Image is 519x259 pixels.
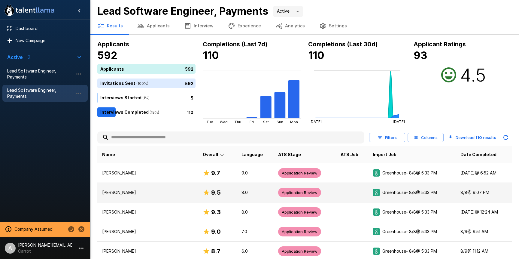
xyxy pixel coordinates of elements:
[460,64,486,86] h2: 4.5
[102,229,193,235] p: [PERSON_NAME]
[308,41,378,48] b: Completions (Last 30d)
[102,170,193,176] p: [PERSON_NAME]
[102,190,193,196] p: [PERSON_NAME]
[341,151,358,158] span: ATS Job
[456,163,512,183] td: [DATE] @ 6:52 AM
[97,41,129,48] b: Applicants
[278,190,321,196] span: Application Review
[102,151,115,158] span: Name
[382,248,437,254] p: Greenhouse - 8/8 @ 5:33 PM
[211,207,221,217] h6: 9.3
[278,151,301,158] span: ATS Stage
[414,41,466,48] b: Applicant Ratings
[241,190,269,196] p: 8.0
[203,41,268,48] b: Completions (Last 7d)
[369,133,405,142] button: Filters
[211,246,220,256] h6: 8.7
[241,209,269,215] p: 8.0
[475,135,482,140] b: 110
[373,189,380,196] img: Greenhouse
[211,188,221,197] h6: 9.5
[241,170,269,176] p: 9.0
[456,202,512,222] td: [DATE] @ 12:24 AM
[382,209,437,215] p: Greenhouse - 8/8 @ 5:33 PM
[241,151,263,158] span: Language
[185,80,193,86] p: 592
[263,120,269,124] tspan: Sat
[278,248,321,254] span: Application Review
[408,133,444,142] button: Columns
[177,17,221,34] button: Interview
[187,109,193,115] p: 110
[206,120,213,124] tspan: Tue
[268,17,312,34] button: Analytics
[382,170,437,176] p: Greenhouse - 8/8 @ 5:33 PM
[310,119,322,124] tspan: [DATE]
[373,151,396,158] span: Import Job
[278,170,321,176] span: Application Review
[308,49,324,61] b: 110
[203,151,226,158] span: Overall
[241,229,269,235] p: 7.0
[456,222,512,242] td: 8/9 @ 9:51 AM
[241,248,269,254] p: 6.0
[290,120,298,124] tspan: Mon
[97,5,268,17] b: Lead Software Engineer, Payments
[446,131,499,143] button: Download 110 results
[278,229,321,235] span: Application Review
[273,6,303,17] div: Active
[191,94,193,101] p: 5
[373,248,380,255] img: Greenhouse
[460,151,496,158] span: Date Completed
[102,248,193,254] p: [PERSON_NAME]
[185,66,193,72] p: 592
[102,209,193,215] p: [PERSON_NAME]
[373,208,380,216] img: Greenhouse
[250,120,254,124] tspan: Fri
[382,229,437,235] p: Greenhouse - 8/8 @ 5:33 PM
[500,131,512,143] button: Updated Today - 3:32 PM
[277,120,283,124] tspan: Sun
[373,169,380,177] img: Greenhouse
[203,49,219,61] b: 110
[130,17,177,34] button: Applicants
[456,183,512,202] td: 8/8 @ 9:07 PM
[221,17,268,34] button: Experience
[278,209,321,215] span: Application Review
[220,120,228,124] tspan: Wed
[90,17,130,34] button: Results
[393,119,405,124] tspan: [DATE]
[312,17,354,34] button: Settings
[382,190,437,196] p: Greenhouse - 8/8 @ 5:33 PM
[97,49,117,61] b: 592
[211,168,220,178] h6: 9.7
[211,227,221,236] h6: 9.0
[414,49,427,61] b: 93
[234,120,241,124] tspan: Thu
[373,228,380,235] img: Greenhouse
